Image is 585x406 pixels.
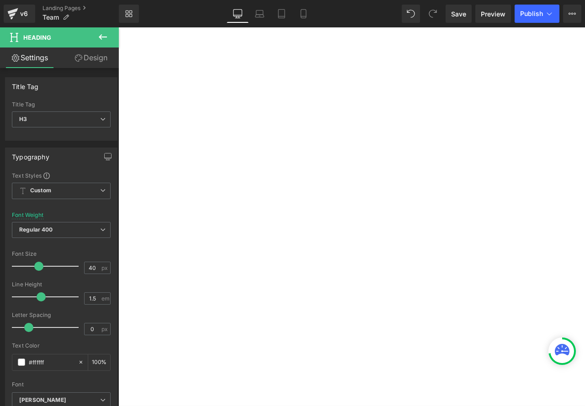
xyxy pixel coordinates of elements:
[101,295,109,301] span: em
[12,312,111,318] div: Letter Spacing
[101,265,109,271] span: px
[402,5,420,23] button: Undo
[424,5,442,23] button: Redo
[61,47,121,68] a: Design
[119,5,139,23] a: New Library
[43,14,59,21] span: Team
[19,226,53,233] b: Regular 400
[12,78,39,90] div: Title Tag
[227,5,249,23] a: Desktop
[475,5,511,23] a: Preview
[515,5,559,23] button: Publish
[12,101,111,108] div: Title Tag
[101,326,109,332] span: px
[19,396,66,404] i: [PERSON_NAME]
[19,116,27,122] b: H3
[520,10,543,17] span: Publish
[451,9,466,19] span: Save
[88,354,110,370] div: %
[12,212,43,218] div: Font Weight
[12,381,111,388] div: Font
[29,357,74,367] input: Color
[18,8,30,20] div: v6
[12,343,111,349] div: Text Color
[563,5,581,23] button: More
[12,251,111,257] div: Font Size
[30,187,51,195] b: Custom
[481,9,505,19] span: Preview
[249,5,271,23] a: Laptop
[12,172,111,179] div: Text Styles
[43,5,119,12] a: Landing Pages
[12,148,49,161] div: Typography
[292,5,314,23] a: Mobile
[4,5,35,23] a: v6
[23,34,51,41] span: Heading
[12,281,111,288] div: Line Height
[271,5,292,23] a: Tablet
